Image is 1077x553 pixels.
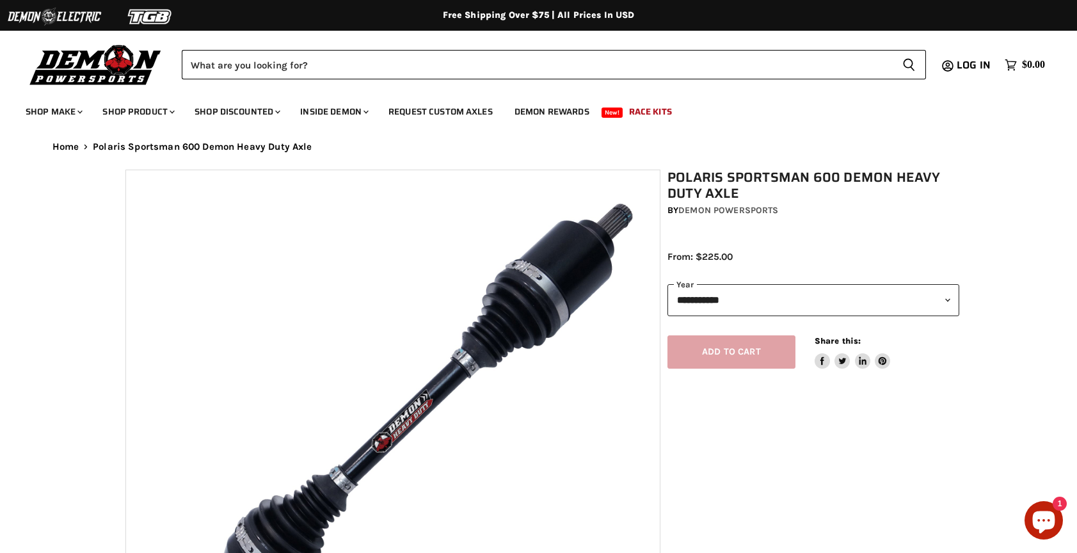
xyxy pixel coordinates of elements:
img: Demon Electric Logo 2 [6,4,102,29]
nav: Breadcrumbs [27,141,1051,152]
a: Log in [951,60,998,71]
div: Free Shipping Over $75 | All Prices In USD [27,10,1051,21]
a: Home [52,141,79,152]
a: Shop Product [93,99,182,125]
a: Demon Powersports [678,205,778,216]
a: Race Kits [619,99,682,125]
span: $0.00 [1022,59,1045,71]
aside: Share this: [815,335,891,369]
a: Shop Discounted [185,99,288,125]
span: Share this: [815,336,861,346]
span: From: $225.00 [667,251,733,262]
div: by [667,204,959,218]
ul: Main menu [16,93,1042,125]
a: Inside Demon [291,99,376,125]
a: Demon Rewards [505,99,599,125]
span: Polaris Sportsman 600 Demon Heavy Duty Axle [93,141,312,152]
span: Log in [957,57,991,73]
img: Demon Powersports [26,42,166,87]
select: year [667,284,959,316]
span: New! [602,108,623,118]
a: Shop Make [16,99,90,125]
a: Request Custom Axles [379,99,502,125]
button: Search [892,50,926,79]
img: TGB Logo 2 [102,4,198,29]
inbox-online-store-chat: Shopify online store chat [1021,501,1067,543]
h1: Polaris Sportsman 600 Demon Heavy Duty Axle [667,170,959,202]
a: $0.00 [998,56,1051,74]
form: Product [182,50,926,79]
input: Search [182,50,892,79]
